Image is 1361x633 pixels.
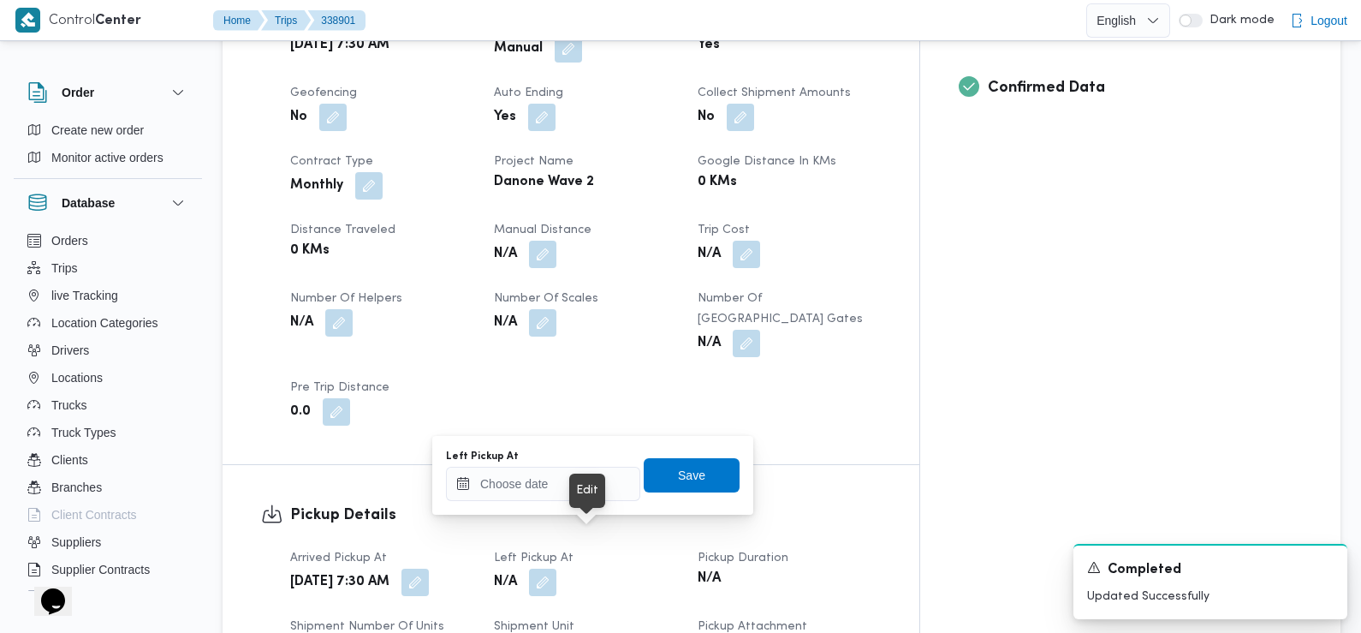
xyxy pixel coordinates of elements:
[14,116,202,178] div: Order
[51,230,88,251] span: Orders
[51,285,118,306] span: live Tracking
[494,156,574,167] span: Project Name
[290,572,389,593] b: [DATE] 7:30 AM
[698,87,851,99] span: Collect Shipment Amounts
[1283,3,1354,38] button: Logout
[698,552,788,564] span: Pickup Duration
[27,193,188,213] button: Database
[51,147,163,168] span: Monitor active orders
[494,572,517,593] b: N/A
[494,244,517,265] b: N/A
[21,144,195,171] button: Monitor active orders
[494,621,574,632] span: Shipment Unit
[17,564,72,616] iframe: chat widget
[290,293,402,304] span: Number of Helpers
[51,559,150,580] span: Supplier Contracts
[446,450,519,463] label: Left Pickup At
[51,587,94,607] span: Devices
[698,569,721,589] b: N/A
[290,176,343,196] b: Monthly
[698,224,750,236] span: Trip Cost
[698,35,720,56] b: Yes
[21,364,195,391] button: Locations
[21,556,195,583] button: Supplier Contracts
[15,8,40,33] img: X8yXhbKr1z7QwAAAABJRU5ErkJggg==
[446,467,640,501] input: Press the down key to open a popover containing a calendar.
[644,458,740,493] button: Save
[494,293,598,304] span: Number of Scales
[698,621,807,632] span: Pickup Attachment
[290,504,881,527] h3: Pickup Details
[290,382,389,393] span: Pre Trip Distance
[494,552,574,564] span: Left Pickup At
[62,82,94,103] h3: Order
[698,244,721,265] b: N/A
[290,35,389,56] b: [DATE] 7:30 AM
[1310,10,1347,31] span: Logout
[261,10,311,31] button: Trips
[51,532,101,552] span: Suppliers
[290,156,373,167] span: Contract Type
[51,395,86,415] span: Trucks
[21,254,195,282] button: Trips
[307,10,366,31] button: 338901
[21,282,195,309] button: live Tracking
[988,76,1302,99] h3: Confirmed Data
[51,340,89,361] span: Drivers
[290,87,357,99] span: Geofencing
[1203,14,1275,27] span: Dark mode
[290,313,313,333] b: N/A
[698,293,863,325] span: Number of [GEOGRAPHIC_DATA] Gates
[290,402,311,422] b: 0.0
[698,107,715,128] b: No
[21,528,195,556] button: Suppliers
[290,552,387,564] span: Arrived Pickup At
[494,172,594,193] b: Danone Wave 2
[21,309,195,337] button: Location Categories
[494,87,563,99] span: Auto Ending
[51,120,144,140] span: Create new order
[21,446,195,474] button: Clients
[27,82,188,103] button: Order
[51,477,102,498] span: Branches
[95,15,141,27] b: Center
[1108,560,1181,581] span: Completed
[678,465,705,486] span: Save
[494,313,517,333] b: N/A
[290,107,307,128] b: No
[51,367,103,388] span: Locations
[1087,588,1334,606] p: Updated Successfully
[576,481,598,501] div: Edit
[494,39,543,59] b: Manual
[51,505,137,525] span: Client Contracts
[21,337,195,364] button: Drivers
[51,422,116,443] span: Truck Types
[290,241,330,261] b: 0 KMs
[1087,559,1334,581] div: Notification
[698,156,836,167] span: Google distance in KMs
[21,583,195,611] button: Devices
[51,313,158,333] span: Location Categories
[21,419,195,446] button: Truck Types
[494,107,516,128] b: Yes
[698,172,737,193] b: 0 KMs
[21,227,195,254] button: Orders
[494,224,591,236] span: Manual Distance
[698,333,721,354] b: N/A
[213,10,264,31] button: Home
[21,391,195,419] button: Trucks
[51,258,78,278] span: Trips
[290,621,444,632] span: Shipment Number of Units
[51,450,88,470] span: Clients
[14,227,202,598] div: Database
[21,116,195,144] button: Create new order
[21,501,195,528] button: Client Contracts
[290,224,395,236] span: Distance Traveled
[21,474,195,501] button: Branches
[62,193,115,213] h3: Database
